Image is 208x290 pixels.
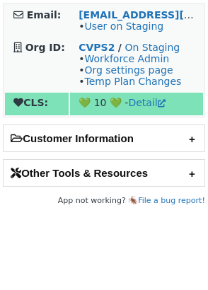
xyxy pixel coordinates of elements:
a: User on Staging [84,21,163,32]
strong: Email: [27,9,62,21]
span: • • • [79,53,181,87]
a: On Staging [125,42,180,53]
h2: Customer Information [4,125,204,151]
a: File a bug report! [138,196,205,205]
strong: Org ID: [25,42,65,53]
strong: / [118,42,122,53]
a: Workforce Admin [84,53,169,64]
strong: CLS: [13,97,48,108]
td: 💚 10 💚 - [70,93,203,115]
a: Org settings page [84,64,173,76]
a: Detail [128,97,165,108]
a: CVPS2 [79,42,115,53]
span: • [79,21,163,32]
h2: Other Tools & Resources [4,160,204,186]
a: Temp Plan Changes [84,76,181,87]
footer: App not working? 🪳 [3,194,205,208]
